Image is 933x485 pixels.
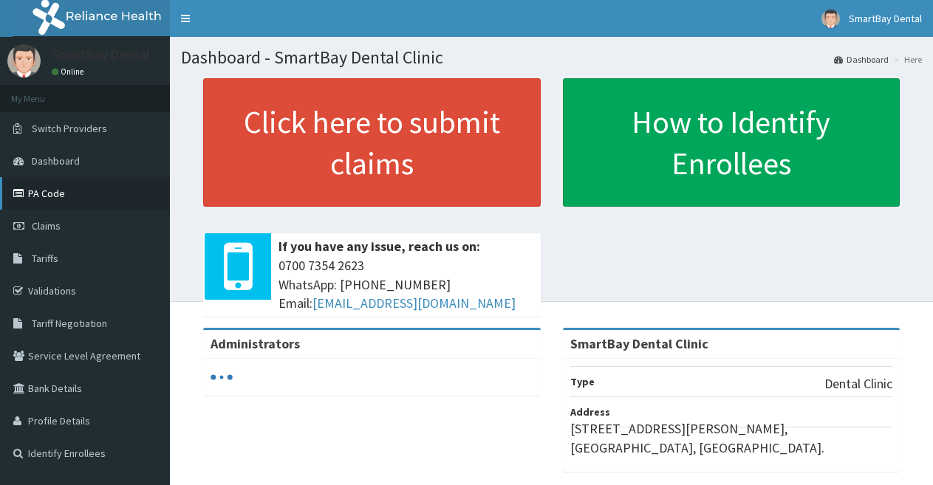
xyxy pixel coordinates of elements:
[52,48,150,61] p: SmartBay Dental
[570,335,708,352] strong: SmartBay Dental Clinic
[824,374,892,393] p: Dental Clinic
[312,295,516,312] a: [EMAIL_ADDRESS][DOMAIN_NAME]
[52,66,87,77] a: Online
[181,48,922,67] h1: Dashboard - SmartBay Dental Clinic
[32,154,80,168] span: Dashboard
[32,122,107,135] span: Switch Providers
[7,44,41,78] img: User Image
[203,78,541,207] a: Click here to submit claims
[834,53,889,66] a: Dashboard
[890,53,922,66] li: Here
[570,405,610,419] b: Address
[32,252,58,265] span: Tariffs
[563,78,900,207] a: How to Identify Enrollees
[32,219,61,233] span: Claims
[211,335,300,352] b: Administrators
[32,317,107,330] span: Tariff Negotiation
[278,238,480,255] b: If you have any issue, reach us on:
[278,256,533,313] span: 0700 7354 2623 WhatsApp: [PHONE_NUMBER] Email:
[570,375,595,388] b: Type
[570,419,893,457] p: [STREET_ADDRESS][PERSON_NAME], [GEOGRAPHIC_DATA], [GEOGRAPHIC_DATA].
[821,10,840,28] img: User Image
[849,12,922,25] span: SmartBay Dental
[211,366,233,388] svg: audio-loading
